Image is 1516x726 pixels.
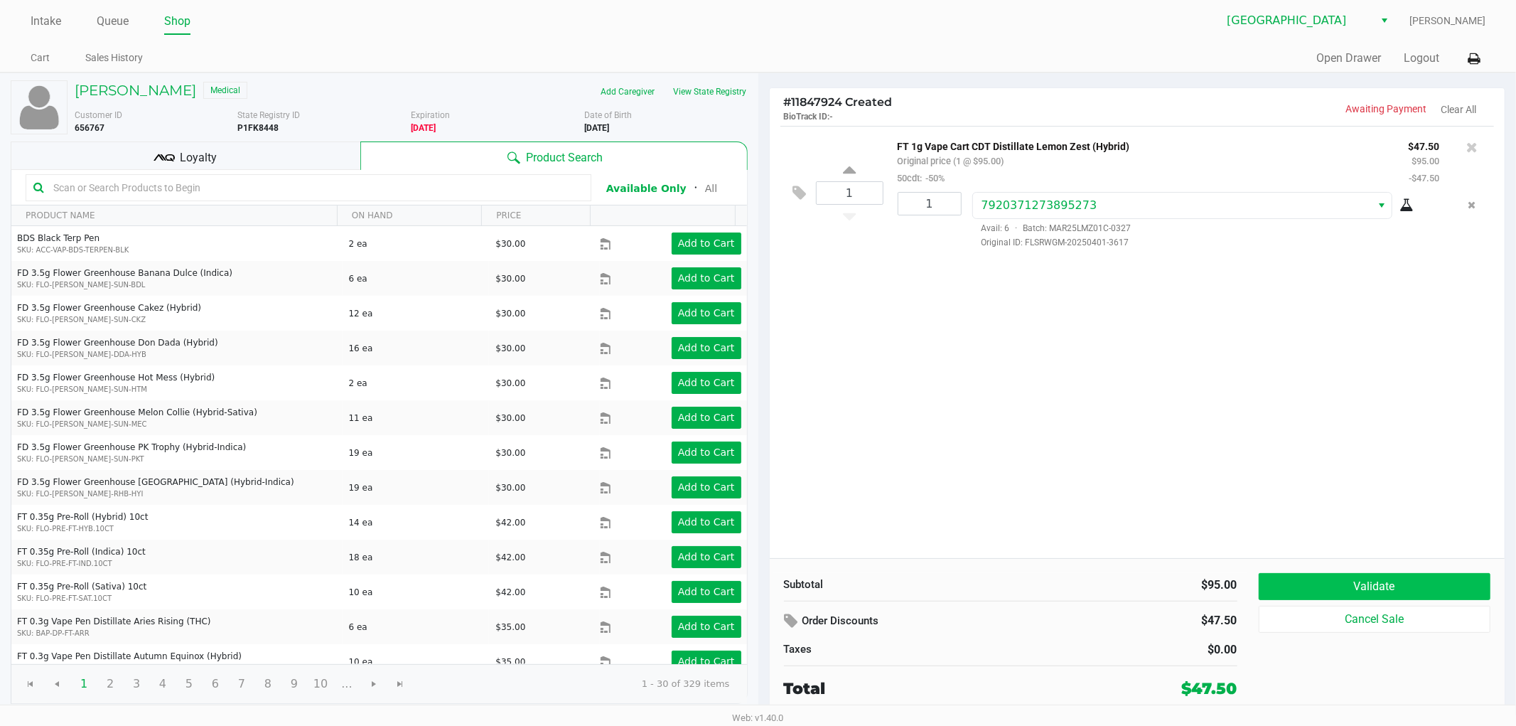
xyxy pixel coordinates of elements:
span: $30.00 [495,309,525,319]
span: # [784,95,792,109]
button: Add to Cart [672,651,741,673]
span: $30.00 [495,483,525,493]
b: P1FK8448 [237,123,279,133]
b: [DATE] [584,123,609,133]
td: 19 ea [343,435,490,470]
kendo-pager-info: 1 - 30 of 329 items [425,677,730,691]
button: View State Registry [665,80,748,103]
td: 11 ea [343,400,490,435]
span: $42.00 [495,552,525,562]
app-button-loader: Add to Cart [678,237,735,249]
span: $30.00 [495,413,525,423]
p: SKU: FLO-[PERSON_NAME]-RHB-HYI [17,489,337,499]
span: Medical [203,82,247,99]
td: 18 ea [343,540,490,575]
span: $30.00 [495,448,525,458]
td: 2 ea [343,226,490,261]
app-button-loader: Add to Cart [678,377,735,388]
button: Add to Cart [672,616,741,638]
p: SKU: ACC-VAP-BDS-TERPEN-BLK [17,245,337,255]
span: Web: v1.40.0 [733,712,784,723]
p: SKU: FLO-[PERSON_NAME]-SUN-CKZ [17,314,337,325]
span: -50% [923,173,945,183]
span: Expiration [411,110,450,120]
span: $30.00 [495,378,525,388]
th: PRICE [481,205,590,226]
span: 7920371273895273 [982,198,1097,212]
app-button-loader: Add to Cart [678,586,735,597]
span: Go to the next page [368,678,380,690]
app-button-loader: Add to Cart [678,551,735,562]
span: [GEOGRAPHIC_DATA] [1227,12,1365,29]
button: Add to Cart [672,407,741,429]
span: Page 10 [307,671,334,698]
div: Data table [11,205,747,664]
a: Sales History [85,49,143,67]
small: Original price (1 @ $95.00) [898,156,1004,166]
button: Remove the package from the orderLine [1463,192,1482,218]
td: 12 ea [343,296,490,331]
td: 2 ea [343,365,490,400]
button: Add to Cart [672,372,741,394]
span: $35.00 [495,657,525,667]
button: Add Caregiver [592,80,665,103]
small: 50cdt: [898,173,945,183]
td: FT 0.3g Vape Pen Distillate Autumn Equinox (Hybrid) [11,644,343,679]
td: FD 3.5g Flower Greenhouse Hot Mess (Hybrid) [11,365,343,400]
td: FD 3.5g Flower Greenhouse Don Dada (Hybrid) [11,331,343,365]
app-button-loader: Add to Cart [678,447,735,458]
a: Cart [31,49,50,67]
span: Page 3 [123,671,150,698]
button: Add to Cart [672,233,741,255]
button: Add to Cart [672,337,741,359]
span: Go to the first page [17,671,44,698]
button: Add to Cart [672,581,741,603]
app-button-loader: Add to Cart [678,307,735,319]
span: Go to the previous page [43,671,70,698]
p: SKU: FLO-PRE-FT-IND.10CT [17,558,337,569]
app-button-loader: Add to Cart [678,516,735,528]
span: Customer ID [75,110,122,120]
span: Go to the first page [25,678,36,690]
div: $0.00 [1021,641,1237,658]
p: FT 1g Vape Cart CDT Distillate Lemon Zest (Hybrid) [898,137,1387,152]
button: Open Drawer [1316,50,1381,67]
a: Shop [164,11,190,31]
td: FT 0.35g Pre-Roll (Hybrid) 10ct [11,505,343,540]
button: Add to Cart [672,476,741,498]
td: 6 ea [343,609,490,644]
b: Medical card expired [411,123,436,133]
span: Loyalty [180,149,217,166]
input: Scan or Search Products to Begin [48,177,584,198]
h5: [PERSON_NAME] [75,82,196,99]
button: Clear All [1441,102,1476,117]
p: SKU: FLO-PRE-FT-SAT.10CT [17,593,337,604]
td: 10 ea [343,575,490,609]
button: Add to Cart [672,302,741,324]
button: All [705,181,717,196]
app-button-loader: Add to Cart [678,412,735,423]
span: Page 7 [228,671,255,698]
p: SKU: FLO-PRE-FT-HYB.10CT [17,523,337,534]
span: BioTrack ID: [784,112,830,122]
span: $42.00 [495,518,525,528]
p: SKU: BAP-DP-FT-ARR [17,628,337,639]
span: $30.00 [495,343,525,353]
p: SKU: FLO-[PERSON_NAME]-SUN-MEC [17,419,337,429]
th: ON HAND [337,205,482,226]
button: Add to Cart [672,546,741,568]
span: State Registry ID [237,110,300,120]
a: Queue [97,11,129,31]
td: FD 3.5g Flower Greenhouse PK Trophy (Hybrid-Indica) [11,435,343,470]
th: PRODUCT NAME [11,205,337,226]
span: Go to the last page [387,671,414,698]
app-button-loader: Add to Cart [678,621,735,632]
span: Page 5 [176,671,203,698]
small: -$47.50 [1409,173,1439,183]
b: 656767 [75,123,104,133]
button: Add to Cart [672,511,741,533]
td: FD 3.5g Flower Greenhouse Banana Dulce (Indica) [11,261,343,296]
button: Logout [1404,50,1439,67]
td: 19 ea [343,470,490,505]
span: Go to the last page [394,678,406,690]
